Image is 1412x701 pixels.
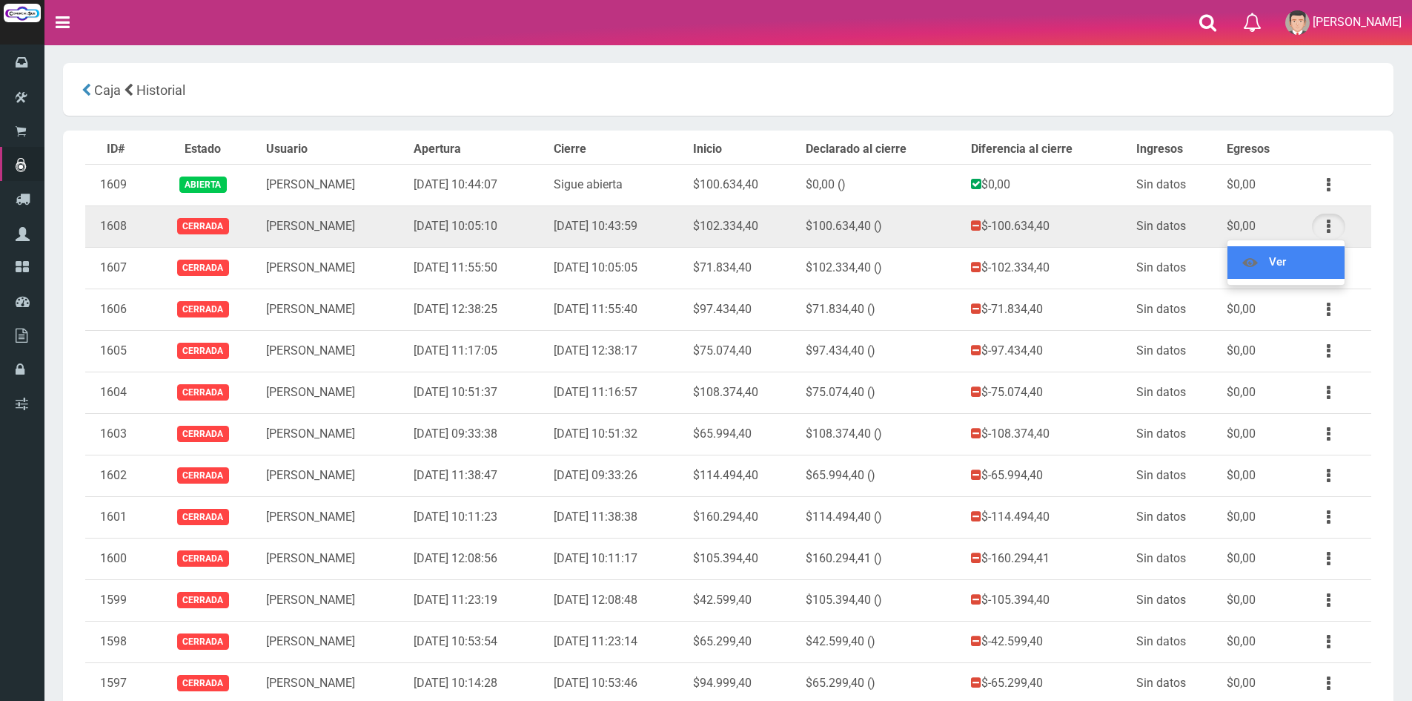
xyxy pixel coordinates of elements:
[687,413,800,455] td: $65.994,40
[85,621,146,662] td: 1598
[1130,289,1220,330] td: Sin datos
[1221,579,1301,621] td: $0,00
[177,467,228,483] span: Cerrada
[548,372,688,413] td: [DATE] 11:16:57
[800,135,964,164] th: Declarado al cierre
[1285,10,1310,35] img: User Image
[965,621,1131,662] td: $-42.599,40
[1221,496,1301,538] td: $0,00
[548,579,688,621] td: [DATE] 12:08:48
[136,82,185,98] span: Historial
[800,621,964,662] td: $42.599,40 ()
[687,538,800,579] td: $105.394,40
[1221,372,1301,413] td: $0,00
[687,135,800,164] th: Inicio
[548,621,688,662] td: [DATE] 11:23:14
[687,455,800,496] td: $114.494,40
[85,372,146,413] td: 1604
[965,135,1131,164] th: Diferencia al cierre
[260,135,408,164] th: Usuario
[408,621,548,662] td: [DATE] 10:53:54
[85,135,146,164] th: ID#
[408,289,548,330] td: [DATE] 12:38:25
[260,455,408,496] td: [PERSON_NAME]
[1221,455,1301,496] td: $0,00
[85,413,146,455] td: 1603
[177,260,228,275] span: Cerrada
[260,538,408,579] td: [PERSON_NAME]
[687,330,800,372] td: $75.074,40
[179,177,226,192] span: Abierta
[1130,455,1220,496] td: Sin datos
[800,538,964,579] td: $160.294,41 ()
[1130,372,1220,413] td: Sin datos
[408,372,548,413] td: [DATE] 10:51:37
[85,247,146,289] td: 1607
[800,372,964,413] td: $75.074,40 ()
[1221,205,1301,247] td: $0,00
[260,247,408,289] td: [PERSON_NAME]
[1130,621,1220,662] td: Sin datos
[800,330,964,372] td: $97.434,40 ()
[800,289,964,330] td: $71.834,40 ()
[85,455,146,496] td: 1602
[260,289,408,330] td: [PERSON_NAME]
[548,413,688,455] td: [DATE] 10:51:32
[800,496,964,538] td: $114.494,40 ()
[687,205,800,247] td: $102.334,40
[177,301,228,317] span: Cerrada
[1130,205,1220,247] td: Sin datos
[800,455,964,496] td: $65.994,40 ()
[1221,289,1301,330] td: $0,00
[800,413,964,455] td: $108.374,40 ()
[408,496,548,538] td: [DATE] 10:11:23
[548,330,688,372] td: [DATE] 12:38:17
[548,455,688,496] td: [DATE] 09:33:26
[548,164,688,205] td: Sigue abierta
[408,164,548,205] td: [DATE] 10:44:07
[177,550,228,566] span: Cerrada
[1221,621,1301,662] td: $0,00
[1130,330,1220,372] td: Sin datos
[177,633,228,649] span: Cerrada
[965,289,1131,330] td: $-71.834,40
[85,538,146,579] td: 1600
[408,135,548,164] th: Apertura
[1221,135,1301,164] th: Egresos
[177,343,228,358] span: Cerrada
[408,205,548,247] td: [DATE] 10:05:10
[1130,247,1220,289] td: Sin datos
[260,164,408,205] td: [PERSON_NAME]
[687,621,800,662] td: $65.299,40
[965,579,1131,621] td: $-105.394,40
[1221,330,1301,372] td: $0,00
[1221,164,1301,205] td: $0,00
[965,455,1131,496] td: $-65.994,40
[85,579,146,621] td: 1599
[687,372,800,413] td: $108.374,40
[4,4,41,22] img: Logo grande
[177,592,228,608] span: Cerrada
[260,579,408,621] td: [PERSON_NAME]
[1221,247,1301,289] td: $0,00
[687,289,800,330] td: $97.434,40
[687,164,800,205] td: $100.634,40
[85,205,146,247] td: 1608
[408,579,548,621] td: [DATE] 11:23:19
[408,247,548,289] td: [DATE] 11:55:50
[965,496,1131,538] td: $-114.494,40
[1130,135,1220,164] th: Ingresos
[408,330,548,372] td: [DATE] 11:17:05
[177,218,228,234] span: Cerrada
[85,164,146,205] td: 1609
[965,164,1131,205] td: $0,00
[800,205,964,247] td: $100.634,40 ()
[687,579,800,621] td: $42.599,40
[1227,246,1345,279] a: Ver
[1221,538,1301,579] td: $0,00
[177,675,228,691] span: Cerrada
[408,455,548,496] td: [DATE] 11:38:47
[965,413,1131,455] td: $-108.374,40
[1313,15,1402,29] span: [PERSON_NAME]
[146,135,260,164] th: Estado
